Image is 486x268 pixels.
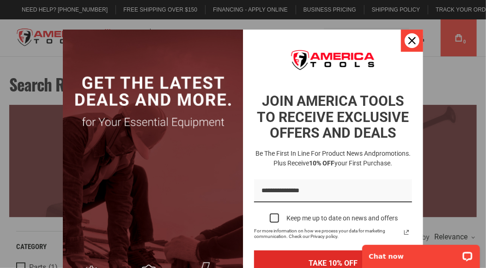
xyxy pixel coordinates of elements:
[257,93,409,141] strong: JOIN AMERICA TOOLS TO RECEIVE EXCLUSIVE OFFERS AND DEALS
[254,179,412,203] input: Email field
[252,149,414,168] h3: Be the first in line for product news and
[408,37,416,44] svg: close icon
[274,150,411,167] span: promotions. Plus receive your first purchase.
[286,214,398,222] div: Keep me up to date on news and offers
[401,227,412,238] a: Read our Privacy Policy
[401,227,412,238] svg: link icon
[310,159,335,167] strong: 10% OFF
[356,239,486,268] iframe: LiveChat chat widget
[401,30,423,52] button: Close
[254,228,401,239] span: For more information on how we process your data for marketing communication. Check our Privacy p...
